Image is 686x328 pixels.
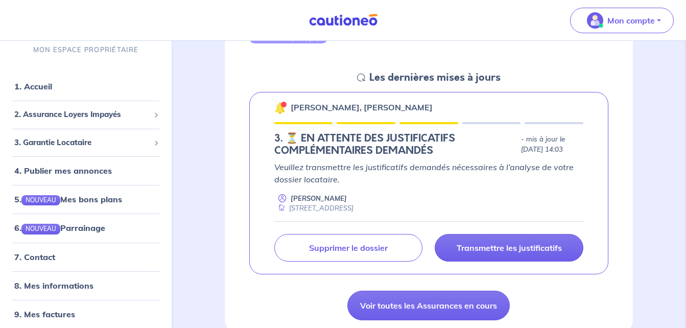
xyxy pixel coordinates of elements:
[274,132,583,157] div: state: DOCUMENTS-INCOMPLETE, Context: NEW,CHOOSE-CERTIFICATE,RELATIONSHIP,LESSOR-DOCUMENTS
[14,137,150,149] span: 3. Garantie Locataire
[4,304,168,324] div: 9. Mes factures
[291,101,433,113] p: [PERSON_NAME], [PERSON_NAME]
[291,194,347,203] p: [PERSON_NAME]
[587,12,603,29] img: illu_account_valid_menu.svg
[457,243,562,253] p: Transmettre les justificatifs
[309,243,388,253] p: Supprimer le dossier
[369,72,501,84] h5: Les dernières mises à jours
[347,291,510,320] a: Voir toutes les Assurances en cours
[521,134,583,155] p: - mis à jour le [DATE] 14:03
[4,105,168,125] div: 2. Assurance Loyers Impayés
[332,33,441,42] h6: MES GARANTIES EN COURS
[14,194,122,204] a: 5.NOUVEAUMes bons plans
[14,309,75,319] a: 9. Mes factures
[4,218,168,239] div: 6.NOUVEAUParrainage
[14,166,112,176] a: 4. Publier mes annonces
[4,160,168,181] div: 4. Publier mes annonces
[4,76,168,97] div: 1. Accueil
[4,247,168,267] div: 7. Contact
[14,81,52,91] a: 1. Accueil
[274,203,353,213] div: [STREET_ADDRESS]
[274,161,583,185] p: Veuillez transmettre les justificatifs demandés nécessaires à l’analyse de votre dossier locataire.
[14,223,105,233] a: 6.NOUVEAUParrainage
[570,8,674,33] button: illu_account_valid_menu.svgMon compte
[33,45,138,55] p: MON ESPACE PROPRIÉTAIRE
[274,132,517,157] h5: 3. ⏳️️ EN ATTENTE DES JUSTIFICATIFS COMPLÉMENTAIRES DEMANDÉS
[14,252,55,262] a: 7. Contact
[4,133,168,153] div: 3. Garantie Locataire
[305,14,382,27] img: Cautioneo
[274,234,423,262] a: Supprimer le dossier
[14,109,150,121] span: 2. Assurance Loyers Impayés
[607,14,655,27] p: Mon compte
[14,280,93,291] a: 8. Mes informations
[4,189,168,209] div: 5.NOUVEAUMes bons plans
[274,102,287,114] img: 🔔
[4,275,168,296] div: 8. Mes informations
[435,234,583,262] a: Transmettre les justificatifs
